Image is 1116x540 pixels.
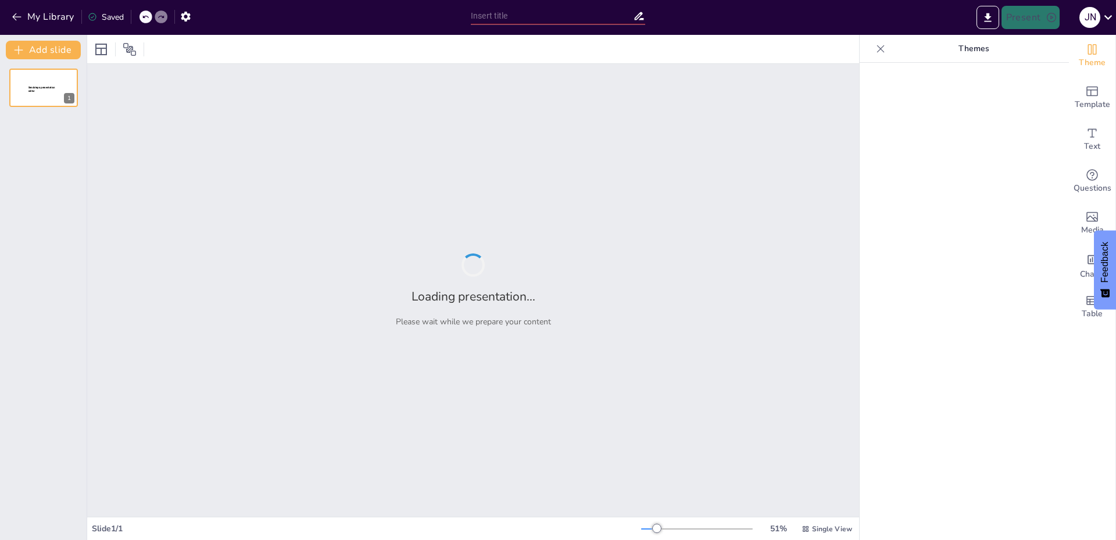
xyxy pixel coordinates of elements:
div: 51 % [764,523,792,534]
div: Add text boxes [1069,119,1115,160]
button: Add slide [6,41,81,59]
span: Feedback [1100,242,1110,282]
div: 1 [64,93,74,103]
div: Add ready made slides [1069,77,1115,119]
h2: Loading presentation... [412,288,535,305]
div: J N [1079,7,1100,28]
span: Single View [812,524,852,534]
p: Please wait while we prepare your content [396,316,551,327]
span: Media [1081,224,1104,237]
div: Layout [92,40,110,59]
span: Table [1082,307,1103,320]
button: Feedback - Show survey [1094,230,1116,309]
span: Charts [1080,268,1104,281]
input: Insert title [471,8,633,24]
div: Add charts and graphs [1069,244,1115,286]
div: Add a table [1069,286,1115,328]
span: Sendsteps presentation editor [28,86,55,92]
span: Position [123,42,137,56]
span: Text [1084,140,1100,153]
span: Template [1075,98,1110,111]
p: Themes [890,35,1057,63]
div: 1 [9,69,78,107]
div: Saved [88,12,124,23]
button: Present [1001,6,1060,29]
button: Export to PowerPoint [977,6,999,29]
div: Change the overall theme [1069,35,1115,77]
button: My Library [9,8,79,26]
div: Add images, graphics, shapes or video [1069,202,1115,244]
div: Slide 1 / 1 [92,523,641,534]
div: Get real-time input from your audience [1069,160,1115,202]
button: J N [1079,6,1100,29]
span: Theme [1079,56,1106,69]
span: Questions [1074,182,1111,195]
